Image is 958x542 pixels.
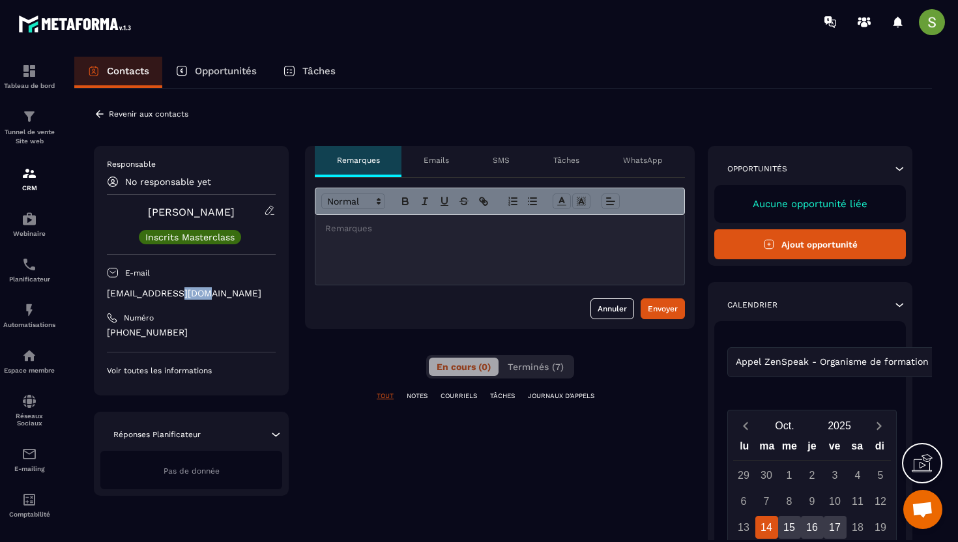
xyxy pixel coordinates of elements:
[18,12,136,36] img: logo
[124,313,154,323] p: Numéro
[3,247,55,292] a: schedulerschedulerPlanificateur
[3,156,55,201] a: formationformationCRM
[757,414,812,437] button: Open months overlay
[778,464,801,487] div: 1
[3,338,55,384] a: automationsautomationsEspace membre
[508,362,564,372] span: Terminés (7)
[778,490,801,513] div: 8
[109,109,188,119] p: Revenir aux contacts
[727,198,893,210] p: Aucune opportunité liée
[113,429,201,440] p: Réponses Planificateur
[22,492,37,507] img: accountant
[270,57,349,88] a: Tâches
[528,392,594,401] p: JOURNAUX D'APPELS
[824,490,847,513] div: 10
[824,516,847,539] div: 17
[407,392,428,401] p: NOTES
[145,233,235,242] p: Inscrits Masterclass
[903,490,942,529] div: Ouvrir le chat
[3,511,55,518] p: Comptabilité
[3,82,55,89] p: Tableau de bord
[3,384,55,436] a: social-networksocial-networkRéseaux Sociaux
[847,464,869,487] div: 4
[824,464,847,487] div: 3
[22,393,37,409] img: social-network
[22,109,37,124] img: formation
[801,516,824,539] div: 16
[490,392,515,401] p: TÂCHES
[22,257,37,272] img: scheduler
[714,229,906,259] button: Ajout opportunité
[812,414,867,437] button: Open years overlay
[125,268,150,278] p: E-mail
[3,128,55,146] p: Tunnel de vente Site web
[22,63,37,79] img: formation
[801,490,824,513] div: 9
[733,516,755,539] div: 13
[755,464,778,487] div: 30
[148,206,235,218] a: [PERSON_NAME]
[437,362,491,372] span: En cours (0)
[3,482,55,528] a: accountantaccountantComptabilité
[931,355,941,369] input: Search for option
[3,436,55,482] a: emailemailE-mailing
[847,490,869,513] div: 11
[868,437,891,460] div: di
[22,165,37,181] img: formation
[107,326,276,339] p: [PHONE_NUMBER]
[727,164,787,174] p: Opportunités
[125,177,211,187] p: No responsable yet
[727,300,777,310] p: Calendrier
[3,230,55,237] p: Webinaire
[74,57,162,88] a: Contacts
[869,464,892,487] div: 5
[107,365,276,376] p: Voir toutes les informations
[847,516,869,539] div: 18
[778,516,801,539] div: 15
[3,53,55,99] a: formationformationTableau de bord
[733,417,757,435] button: Previous month
[3,276,55,283] p: Planificateur
[801,464,824,487] div: 2
[3,292,55,338] a: automationsautomationsAutomatisations
[22,211,37,227] img: automations
[302,65,336,77] p: Tâches
[107,287,276,300] p: [EMAIL_ADDRESS][DOMAIN_NAME]
[164,466,220,476] span: Pas de donnée
[733,355,931,369] span: Appel ZenSpeak - Organisme de formation
[846,437,869,460] div: sa
[553,155,579,165] p: Tâches
[823,437,846,460] div: ve
[869,490,892,513] div: 12
[3,367,55,374] p: Espace membre
[22,446,37,462] img: email
[22,302,37,318] img: automations
[424,155,449,165] p: Emails
[869,516,892,539] div: 19
[429,358,499,376] button: En cours (0)
[590,298,634,319] button: Annuler
[648,302,678,315] div: Envoyer
[3,184,55,192] p: CRM
[500,358,572,376] button: Terminés (7)
[778,437,801,460] div: me
[3,321,55,328] p: Automatisations
[733,490,755,513] div: 6
[867,417,891,435] button: Next month
[195,65,257,77] p: Opportunités
[107,159,276,169] p: Responsable
[801,437,824,460] div: je
[107,65,149,77] p: Contacts
[162,57,270,88] a: Opportunités
[641,298,685,319] button: Envoyer
[755,490,778,513] div: 7
[3,201,55,247] a: automationsautomationsWebinaire
[3,465,55,472] p: E-mailing
[3,412,55,427] p: Réseaux Sociaux
[441,392,477,401] p: COURRIELS
[733,437,756,460] div: lu
[623,155,663,165] p: WhatsApp
[377,392,394,401] p: TOUT
[493,155,510,165] p: SMS
[756,437,779,460] div: ma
